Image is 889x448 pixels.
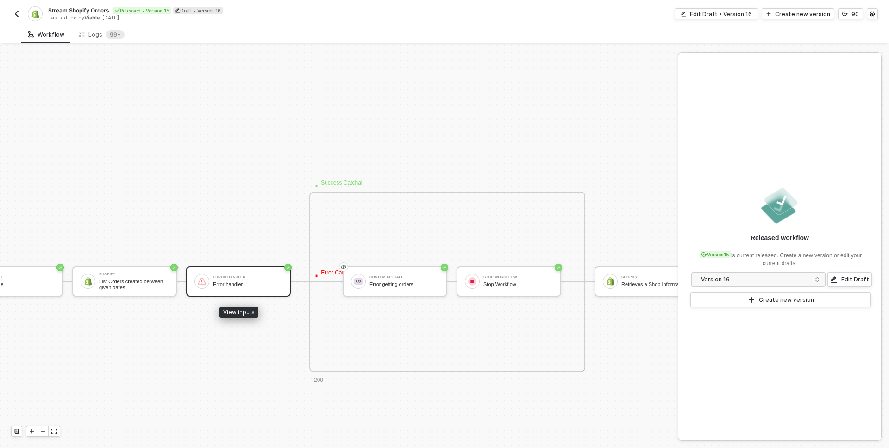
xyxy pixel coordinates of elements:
[314,179,369,199] div: Success Catchall
[173,7,223,14] div: Draft • Version 16
[689,246,870,268] div: is current released. Create a new version or edit your current drafts.
[681,11,686,17] span: icon-edit
[621,275,691,279] div: Shopify
[830,276,838,283] span: icon-edit
[701,252,707,257] span: icon-versioning
[369,275,439,279] div: Custom API Call
[113,7,171,14] div: Released • Version 15
[314,268,369,289] div: Error Catchall
[106,30,125,39] sup: 1018
[468,277,476,286] img: icon
[175,8,180,13] span: icon-edit
[99,273,169,276] div: Shopify
[842,11,848,17] span: icon-versioning
[766,11,771,17] span: icon-play
[690,292,871,307] button: Create new version
[31,10,39,18] img: integration-icon
[314,170,319,199] span: ·
[841,276,869,283] div: Edit Draft
[851,10,859,18] div: 90
[701,274,810,285] div: Version 16
[690,10,752,18] div: Edit Draft • Version 16
[28,31,64,38] div: Workflow
[284,264,292,271] span: icon-success-page
[751,233,809,243] div: Released workflow
[213,281,282,287] div: Error handler
[99,279,169,290] div: List Orders created between given dates
[838,8,863,19] button: 90
[213,275,282,279] div: Error handler
[79,30,125,39] div: Logs
[441,264,448,271] span: icon-success-page
[56,264,64,271] span: icon-success-page
[84,14,100,21] span: Viable
[870,11,875,17] span: icon-settings
[354,277,363,286] img: icon
[314,260,319,289] span: ·
[170,264,178,271] span: icon-success-page
[759,296,814,304] div: Create new version
[762,8,834,19] button: Create new version
[341,263,346,271] span: eye-invisible
[369,281,439,287] div: Error getting orders
[675,8,758,19] button: Edit Draft • Version 16
[29,429,35,434] span: icon-play
[555,264,562,271] span: icon-success-page
[314,376,369,385] div: 200
[198,277,206,286] img: icon
[483,281,553,287] div: Stop Workflow
[51,429,57,434] span: icon-expand
[40,429,46,434] span: icon-minus
[748,296,755,304] span: icon-play
[11,8,22,19] button: back
[700,251,731,258] div: Version 15
[606,277,614,286] img: icon
[759,185,800,226] img: released.png
[84,277,92,286] img: icon
[775,10,830,18] div: Create new version
[48,14,444,21] div: Last edited by - [DATE]
[48,6,109,14] span: Stream Shopify Orders
[483,275,553,279] div: Stop Workflow
[219,307,258,318] div: View inputs
[621,281,691,287] div: Retrieves a Shop Information
[13,10,20,18] img: back
[827,272,872,287] button: Edit Draft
